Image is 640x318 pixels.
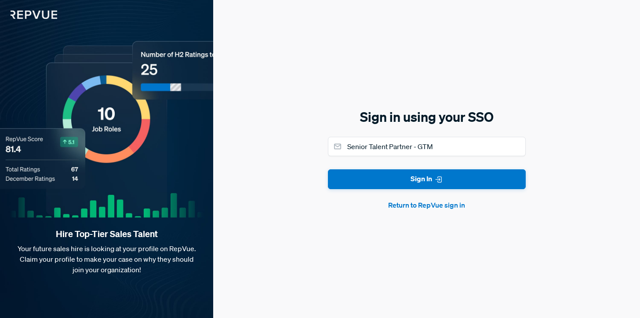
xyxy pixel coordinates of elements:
[14,228,199,240] strong: Hire Top-Tier Sales Talent
[328,108,526,126] h5: Sign in using your SSO
[328,169,526,189] button: Sign In
[328,137,526,156] input: Email address
[14,243,199,275] p: Your future sales hire is looking at your profile on RepVue. Claim your profile to make your case...
[328,200,526,210] button: Return to RepVue sign in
